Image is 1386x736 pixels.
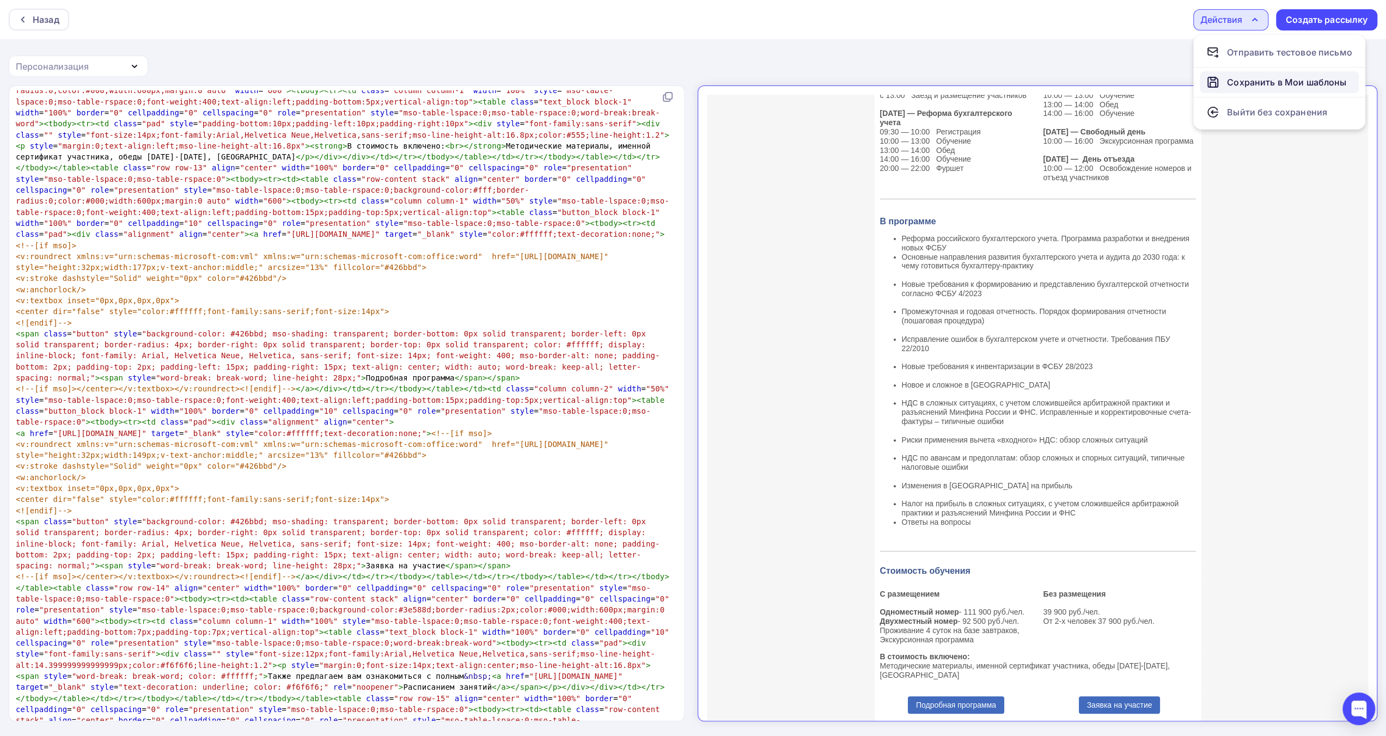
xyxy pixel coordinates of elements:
[338,152,352,161] span: ></
[380,152,389,161] span: td
[1227,106,1327,119] div: Выйти без сохранения
[361,373,366,382] span: >
[384,384,399,393] span: ></
[226,175,235,183] span: ><
[58,131,81,139] span: style
[245,407,259,415] span: "0"
[90,119,100,128] span: ><
[1227,46,1352,59] div: Отправить тестовое письмо
[179,407,207,415] span: "100%"
[622,152,632,161] span: td
[203,108,254,117] span: cellspacing
[1286,14,1367,26] div: Создать рассылку
[646,384,669,393] span: "50%"
[492,384,501,393] span: td
[16,131,669,150] span: ><
[86,418,95,426] span: ><
[375,163,389,172] span: "0"
[338,197,347,205] span: ><
[464,152,487,161] span: table
[212,418,221,426] span: ><
[201,605,297,615] a: Подробная программа
[529,197,553,205] span: style
[361,175,450,183] span: "row-content stack"
[361,86,384,95] span: class
[459,142,473,150] span: ></
[337,14,489,23] p: 14:00 — 16:00 Обучение
[524,119,637,128] span: "font-family:sans-serif"
[501,142,506,150] span: >
[128,373,151,382] span: style
[417,230,455,238] span: "_blank"
[347,197,356,205] span: td
[16,407,39,415] span: class
[16,296,179,305] span: <v:textbox inset="0px,0px,0px,0px">
[81,119,90,128] span: tr
[328,86,338,95] span: tr
[86,163,95,172] span: ><
[173,14,306,32] strong: [DATE] — Реформа бухгалтерского учета
[16,252,618,272] span: <v:roundrect xmlns:v="urn:schemas-microsoft-com:vml" xmlns:w="urn:schemas-microsoft-com:office:wo...
[361,384,375,393] span: ></
[557,208,660,217] span: "button_block block-1"
[468,163,520,172] span: cellspacing
[259,175,268,183] span: ><
[660,230,665,238] span: >
[16,285,86,294] span: <w:anchorlock/>
[44,175,225,183] span: "mso-table-lspace:0;mso-table-rspace:0"
[473,384,483,393] span: td
[399,384,422,393] span: tbody
[240,163,277,172] span: "center"
[195,286,489,295] p: Новое и сложное в [GEOGRAPHIC_DATA]
[119,418,128,426] span: ><
[483,384,492,393] span: ><
[221,418,235,426] span: div
[324,384,338,393] span: div
[184,186,207,194] span: style
[263,230,282,238] span: href
[16,197,669,216] span: "mso-table-lspace:0;mso-table-rspace:0;font-weight:400;text-align:left;padding-bottom:15px;paddin...
[123,163,146,172] span: class
[44,108,71,117] span: "100%"
[207,219,258,228] span: cellspacing
[372,605,454,615] a: Заявка на участие
[450,163,464,172] span: "0"
[501,197,524,205] span: "50%"
[263,407,314,415] span: cellpadding
[464,373,483,382] span: span
[1227,76,1346,89] div: Сохранить в Мои шаблоны
[384,230,412,238] span: target
[459,384,473,393] span: ></
[48,119,72,128] span: tbody
[534,86,557,95] span: style
[310,152,324,161] span: ></
[263,197,286,205] span: "600"
[39,119,48,128] span: ><
[235,86,259,95] span: width
[576,175,627,183] span: cellpadding
[16,175,39,183] span: style
[212,163,235,172] span: align
[16,60,89,73] div: Персонализация
[627,219,637,228] span: tr
[16,86,613,106] span: "mso-table-lspace:0;mso-table-rspace:0;font-weight:400;text-align:left;padding-bottom:5px;vertica...
[501,208,524,217] span: table
[1193,9,1268,30] button: Действия
[16,329,660,382] span: = = = Подробная программа
[100,119,109,128] span: td
[487,230,660,238] span: "color:#ffffff;text-decoration:none;"
[286,197,296,205] span: ><
[361,197,384,205] span: class
[268,418,319,426] span: "alignment"
[128,219,179,228] span: cellpadding
[263,219,277,228] span: "0"
[16,186,529,205] span: "mso-table-lspace:0;mso-table-rspace:0;background-color:#fff;border-radius:0;color:#000;width:600...
[337,5,489,15] p: 13:00 — 14:00 Обед
[44,230,67,238] span: "pad"
[305,152,310,161] span: p
[497,119,520,128] span: style
[114,329,137,338] span: style
[72,186,86,194] span: "0"
[450,152,464,161] span: ></
[473,86,497,95] span: width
